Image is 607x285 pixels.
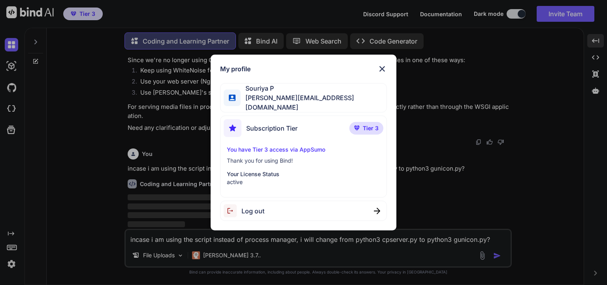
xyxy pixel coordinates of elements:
[229,95,235,101] img: profile
[224,204,241,217] img: logout
[377,64,387,74] img: close
[354,125,360,130] img: premium
[227,157,380,165] p: Thank you for using Bind!
[227,178,380,186] p: active
[227,146,380,154] p: You have Tier 3 access via AppSumo
[241,84,386,93] span: Souriya P
[220,64,251,74] h1: My profile
[241,206,264,216] span: Log out
[374,208,380,214] img: close
[241,93,386,112] span: [PERSON_NAME][EMAIL_ADDRESS][DOMAIN_NAME]
[224,119,241,137] img: subscription
[227,170,380,178] p: Your License Status
[246,123,298,133] span: Subscription Tier
[363,124,379,132] span: Tier 3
